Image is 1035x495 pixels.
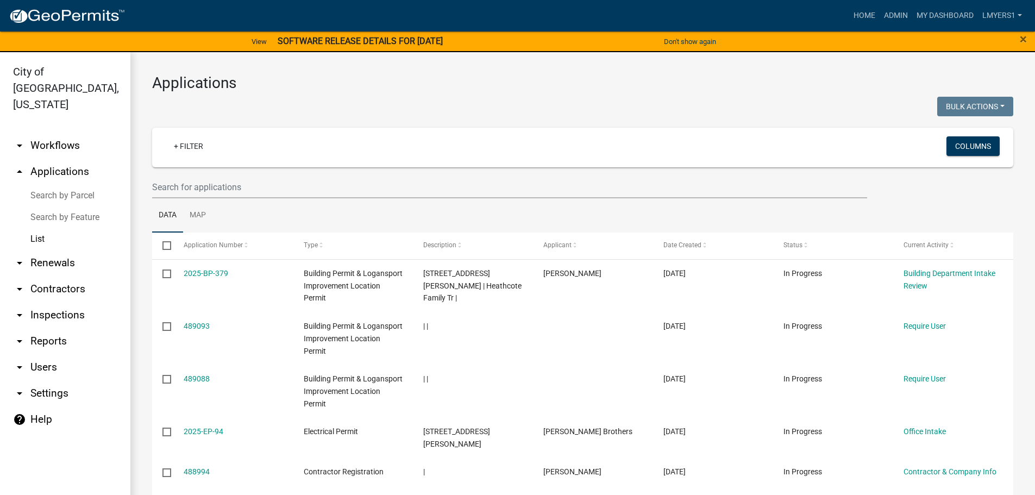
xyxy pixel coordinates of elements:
[880,5,912,26] a: Admin
[13,413,26,426] i: help
[304,467,384,476] span: Contractor Registration
[978,5,1026,26] a: lmyers1
[423,467,425,476] span: |
[165,136,212,156] a: + Filter
[660,33,720,51] button: Don't show again
[13,283,26,296] i: arrow_drop_down
[152,74,1013,92] h3: Applications
[653,233,773,259] datatable-header-cell: Date Created
[533,233,653,259] datatable-header-cell: Applicant
[184,241,243,249] span: Application Number
[904,374,946,383] a: Require User
[183,198,212,233] a: Map
[543,427,632,436] span: Peterman Brothers
[783,269,822,278] span: In Progress
[13,335,26,348] i: arrow_drop_down
[663,322,686,330] span: 10/07/2025
[184,322,210,330] a: 489093
[904,427,946,436] a: Office Intake
[13,361,26,374] i: arrow_drop_down
[152,198,183,233] a: Data
[152,233,173,259] datatable-header-cell: Select
[423,322,428,330] span: | |
[663,269,686,278] span: 10/07/2025
[663,374,686,383] span: 10/07/2025
[304,322,403,355] span: Building Permit & Logansport Improvement Location Permit
[904,241,949,249] span: Current Activity
[663,427,686,436] span: 10/07/2025
[912,5,978,26] a: My Dashboard
[783,241,802,249] span: Status
[423,427,490,448] span: 732 GLENWAY DR Matson, Jamie
[13,309,26,322] i: arrow_drop_down
[783,427,822,436] span: In Progress
[184,374,210,383] a: 489088
[773,233,893,259] datatable-header-cell: Status
[13,256,26,270] i: arrow_drop_down
[543,467,601,476] span: Jon Robinson
[304,241,318,249] span: Type
[304,374,403,408] span: Building Permit & Logansport Improvement Location Permit
[1020,32,1027,47] span: ×
[247,33,271,51] a: View
[184,427,223,436] a: 2025-EP-94
[184,269,228,278] a: 2025-BP-379
[13,387,26,400] i: arrow_drop_down
[893,233,1013,259] datatable-header-cell: Current Activity
[904,322,946,330] a: Require User
[849,5,880,26] a: Home
[413,233,533,259] datatable-header-cell: Description
[13,139,26,152] i: arrow_drop_down
[783,467,822,476] span: In Progress
[937,97,1013,116] button: Bulk Actions
[783,374,822,383] span: In Progress
[278,36,443,46] strong: SOFTWARE RELEASE DETAILS FOR [DATE]
[423,374,428,383] span: | |
[1020,33,1027,46] button: Close
[783,322,822,330] span: In Progress
[304,427,358,436] span: Electrical Permit
[423,241,456,249] span: Description
[946,136,1000,156] button: Columns
[13,165,26,178] i: arrow_drop_up
[543,269,601,278] span: Francisco Chavez
[543,241,572,249] span: Applicant
[663,467,686,476] span: 10/07/2025
[904,269,995,290] a: Building Department Intake Review
[904,467,996,476] a: Contractor & Company Info
[304,269,403,303] span: Building Permit & Logansport Improvement Location Permit
[663,241,701,249] span: Date Created
[293,233,413,259] datatable-header-cell: Type
[173,233,293,259] datatable-header-cell: Application Number
[423,269,522,303] span: 978 SHERMAN ST | Heathcote Family Tr |
[152,176,867,198] input: Search for applications
[184,467,210,476] a: 488994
